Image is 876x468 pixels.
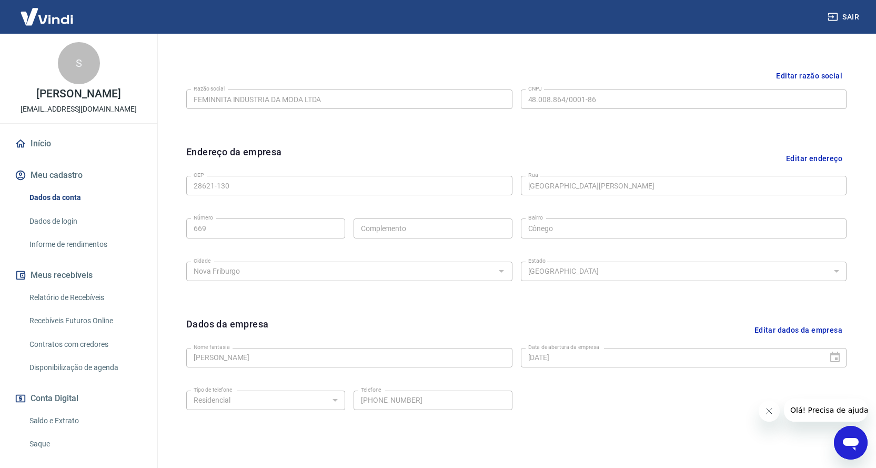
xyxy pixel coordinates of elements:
[782,145,847,172] button: Editar endereço
[750,317,847,344] button: Editar dados da empresa
[825,7,863,27] button: Sair
[25,410,145,432] a: Saldo e Extrato
[784,399,868,422] iframe: Mensagem da empresa
[13,264,145,287] button: Meus recebíveis
[189,265,492,278] input: Digite aqui algumas palavras para buscar a cidade
[194,343,230,351] label: Nome fantasia
[361,386,381,394] label: Telefone
[186,145,282,172] h6: Endereço da empresa
[25,357,145,379] a: Disponibilização de agenda
[194,257,210,265] label: Cidade
[521,348,821,367] input: DD/MM/YYYY
[13,387,145,410] button: Conta Digital
[834,426,868,460] iframe: Botão para abrir a janela de mensagens
[13,132,145,155] a: Início
[772,66,847,86] button: Editar razão social
[194,386,232,394] label: Tipo de telefone
[36,88,120,99] p: [PERSON_NAME]
[759,401,780,422] iframe: Fechar mensagem
[528,85,542,93] label: CNPJ
[528,343,599,351] label: Data de abertura da empresa
[25,310,145,332] a: Recebíveis Futuros Online
[528,171,538,179] label: Rua
[6,7,88,16] span: Olá! Precisa de ajuda?
[528,214,543,222] label: Bairro
[25,287,145,308] a: Relatório de Recebíveis
[25,234,145,255] a: Informe de rendimentos
[194,214,213,222] label: Número
[13,1,81,33] img: Vindi
[194,85,225,93] label: Razão social
[25,211,145,232] a: Dados de login
[25,187,145,208] a: Dados da conta
[528,257,546,265] label: Estado
[58,42,100,84] div: S
[186,317,268,344] h6: Dados da empresa
[25,334,145,355] a: Contratos com credores
[25,433,145,455] a: Saque
[13,164,145,187] button: Meu cadastro
[21,104,137,115] p: [EMAIL_ADDRESS][DOMAIN_NAME]
[194,171,204,179] label: CEP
